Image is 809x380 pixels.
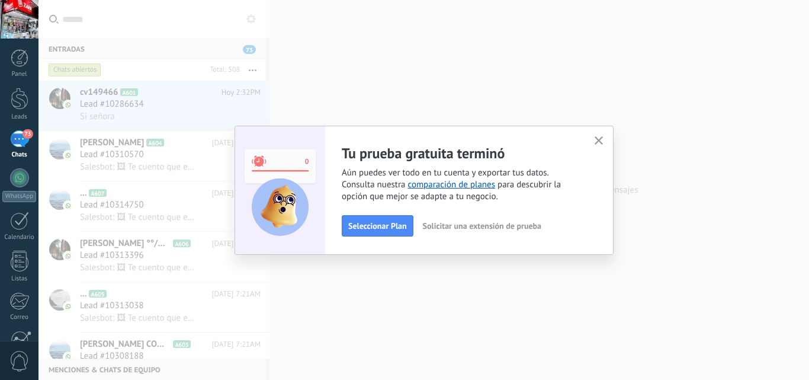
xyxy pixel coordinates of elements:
[418,217,547,235] button: Solicitar una extensión de prueba
[2,314,37,321] div: Correo
[342,215,413,237] button: Seleccionar Plan
[2,234,37,241] div: Calendario
[2,113,37,121] div: Leads
[407,179,495,190] a: comparación de planes
[423,222,541,230] span: Solicitar una extensión de prueba
[2,275,37,283] div: Listas
[2,151,37,159] div: Chats
[2,71,37,78] div: Panel
[2,191,36,202] div: WhatsApp
[348,222,407,230] span: Seleccionar Plan
[342,144,580,162] h2: Tu prueba gratuita terminó
[23,129,33,139] span: 73
[342,167,580,203] span: Aún puedes ver todo en tu cuenta y exportar tus datos. Consulta nuestra para descubrir la opción ...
